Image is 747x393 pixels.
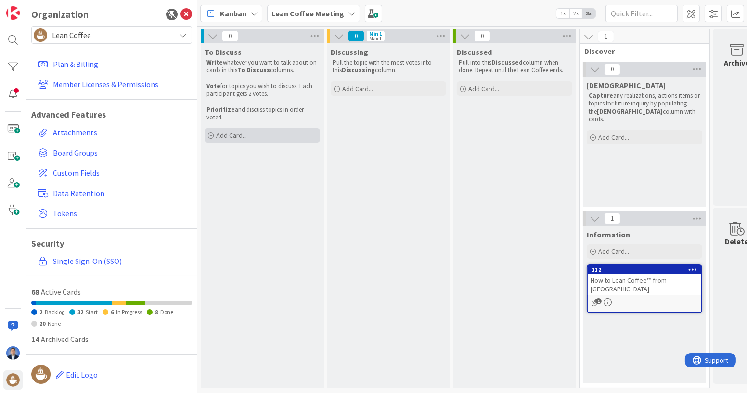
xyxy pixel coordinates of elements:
input: Quick Filter... [605,5,678,22]
div: Archived Cards [31,333,192,345]
span: Data Retention [53,187,188,199]
strong: Discussed [491,58,523,66]
h1: Advanced Features [31,109,192,120]
span: 2x [569,9,582,18]
div: Organization [31,7,89,22]
span: Add Card... [216,131,247,140]
span: Edit Logo [66,370,98,380]
span: 14 [31,334,39,344]
span: In Progress [116,308,142,315]
img: DP [6,346,20,360]
strong: Capture [589,92,613,100]
div: Max 1 [369,36,382,41]
span: 32 [77,308,83,315]
span: 0 [222,30,238,42]
span: Add Card... [342,84,373,93]
span: Custom Fields [53,167,188,179]
span: 0 [604,64,620,75]
a: Member Licenses & Permissions [34,76,192,93]
span: Support [20,1,44,13]
span: 68 [31,287,39,297]
span: Epiphany [587,80,666,90]
span: Add Card... [598,247,629,256]
span: Information [587,230,630,239]
a: Custom Fields [34,164,192,182]
span: 1x [556,9,569,18]
span: 1 [598,31,614,42]
img: avatar [31,365,51,384]
span: Lean Coffee [52,28,170,42]
strong: Prioritize [206,105,235,114]
span: Discussing [331,47,368,57]
div: Active Cards [31,286,192,298]
span: 2 [39,308,42,315]
span: Tokens [53,208,188,219]
p: Pull the topic with the most votes into this column. [333,59,444,75]
strong: Discussing [342,66,375,74]
strong: Write [206,58,223,66]
p: Pull into this column when done. Repeat until the Lean Coffee ends. [459,59,570,75]
strong: To Discuss [237,66,270,74]
span: Discussed [457,47,492,57]
button: Edit Logo [55,365,98,385]
a: Data Retention [34,184,192,202]
p: for topics you wish to discuss. Each participant gets 2 votes. [206,82,318,98]
div: Min 1 [369,31,382,36]
span: 8 [155,308,158,315]
a: 112How to Lean Coffee™ from [GEOGRAPHIC_DATA] [587,264,702,313]
strong: [DEMOGRAPHIC_DATA] [597,107,663,116]
div: 112 [592,266,701,273]
span: None [48,320,61,327]
span: Discover [584,46,697,56]
span: 1 [595,298,602,304]
span: Start [86,308,98,315]
img: avatar [6,373,20,387]
span: 0 [474,30,490,42]
a: Board Groups [34,144,192,161]
div: 112 [588,265,701,274]
div: 112How to Lean Coffee™ from [GEOGRAPHIC_DATA] [588,265,701,295]
strong: Vote [206,82,220,90]
span: To Discuss [205,47,242,57]
a: Single Sign-On (SSO) [34,252,192,270]
span: Done [160,308,173,315]
img: Visit kanbanzone.com [6,6,20,20]
span: Kanban [220,8,246,19]
b: Lean Coffee Meeting [271,9,344,18]
span: Add Card... [598,133,629,142]
a: Attachments [34,124,192,141]
span: 1 [604,213,620,224]
p: whatever you want to talk about on cards in this columns. [206,59,318,75]
div: How to Lean Coffee™ from [GEOGRAPHIC_DATA] [588,274,701,295]
span: Add Card... [468,84,499,93]
span: 6 [111,308,114,315]
h1: Security [31,238,192,249]
span: 0 [348,30,364,42]
a: Plan & Billing [34,55,192,73]
span: 3x [582,9,595,18]
span: 20 [39,320,45,327]
img: avatar [34,28,47,42]
a: Tokens [34,205,192,222]
span: Board Groups [53,147,188,158]
span: Backlog [45,308,64,315]
p: and discuss topics in order voted. [206,106,318,122]
p: any realizations, actions items or topics for future inquiry by populating the column with cards. [589,92,700,123]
